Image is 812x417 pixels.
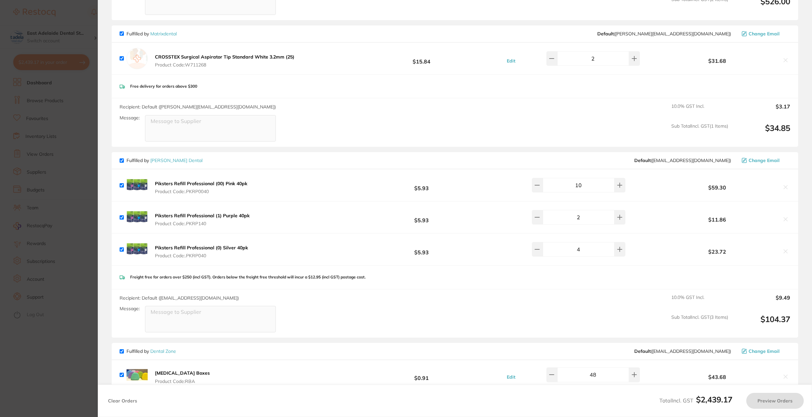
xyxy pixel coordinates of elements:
b: Default [634,348,651,354]
img: b2h4eXI4cA [127,369,148,380]
b: $5.93 [354,243,489,256]
b: $43.68 [656,374,778,380]
img: c2w2MnV6aw [127,175,148,196]
b: CROSSTEX Surgical Aspirator Tip Standard White 3.2mm (25) [155,54,294,60]
button: Change Email [740,348,790,354]
span: Recipient: Default ( [PERSON_NAME][EMAIL_ADDRESS][DOMAIN_NAME] ) [120,104,276,110]
span: Sub Total Incl. GST ( 3 Items) [671,314,728,333]
span: sales@piksters.com [634,158,731,163]
span: Recipient: Default ( [EMAIL_ADDRESS][DOMAIN_NAME] ) [120,295,239,301]
b: [MEDICAL_DATA] Boxes [155,370,210,376]
span: peter@matrixdental.com.au [597,31,731,36]
b: $11.86 [656,217,778,223]
b: $2,439.17 [696,395,732,404]
label: Message: [120,306,140,312]
button: Edit [505,374,517,380]
b: $23.72 [656,249,778,255]
span: Product Code: .PKRP140 [155,221,250,226]
button: Change Email [740,31,790,37]
img: NzBkbHg5ZQ [127,239,148,260]
span: Product Code: W711268 [155,62,294,67]
output: $9.49 [733,295,790,309]
output: $3.17 [733,104,790,118]
span: Change Email [749,158,780,163]
button: Change Email [740,157,790,163]
button: Clear Orders [106,393,139,409]
b: $31.68 [656,58,778,64]
button: Piksters Refill Professional (00) Pink 40pk Product Code:.PKRP0040 [153,181,249,194]
b: $59.30 [656,185,778,190]
b: Piksters Refill Professional (1) Purple 40pk [155,213,250,219]
p: Fulfilled by [127,349,176,354]
p: Free delivery for orders above $300 [130,84,197,89]
span: Product Code: .PKRP0040 [155,189,247,194]
span: 10.0 % GST Incl. [671,104,728,118]
p: Fulfilled by [127,158,203,163]
output: $34.85 [733,123,790,142]
a: Matrixdental [150,31,177,37]
p: Fulfilled by [127,31,177,36]
b: $5.93 [354,211,489,224]
button: Preview Orders [746,393,804,409]
button: [MEDICAL_DATA] Boxes Product Code:RBA [153,370,212,384]
img: empty.jpg [127,48,148,69]
img: eDR2cmh1eg [127,207,148,228]
span: hello@dentalzone.com.au [634,349,731,354]
b: $15.84 [354,52,489,64]
span: Change Email [749,31,780,36]
span: Change Email [749,349,780,354]
b: Default [634,157,651,163]
a: Dental Zone [150,348,176,354]
output: $104.37 [733,314,790,333]
span: Product Code: RBA [155,379,210,384]
button: Piksters Refill Professional (1) Purple 40pk Product Code:.PKRP140 [153,213,252,227]
p: Freight free for orders over $250 (incl GST). Orders below the freight free threshold will incur ... [130,275,366,279]
label: Message: [120,115,140,121]
span: Total Incl. GST [659,397,732,404]
b: Default [597,31,614,37]
b: Piksters Refill Professional (0) Silver 40pk [155,245,248,251]
span: Sub Total Incl. GST ( 1 Items) [671,123,728,142]
span: 10.0 % GST Incl. [671,295,728,309]
b: $0.91 [354,369,489,381]
button: CROSSTEX Surgical Aspirator Tip Standard White 3.2mm (25) Product Code:W711268 [153,54,296,68]
b: $5.93 [354,179,489,191]
b: Piksters Refill Professional (00) Pink 40pk [155,181,247,187]
a: [PERSON_NAME] Dental [150,157,203,163]
button: Piksters Refill Professional (0) Silver 40pk Product Code:.PKRP040 [153,245,250,259]
button: Edit [505,58,517,64]
span: Product Code: .PKRP040 [155,253,248,258]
